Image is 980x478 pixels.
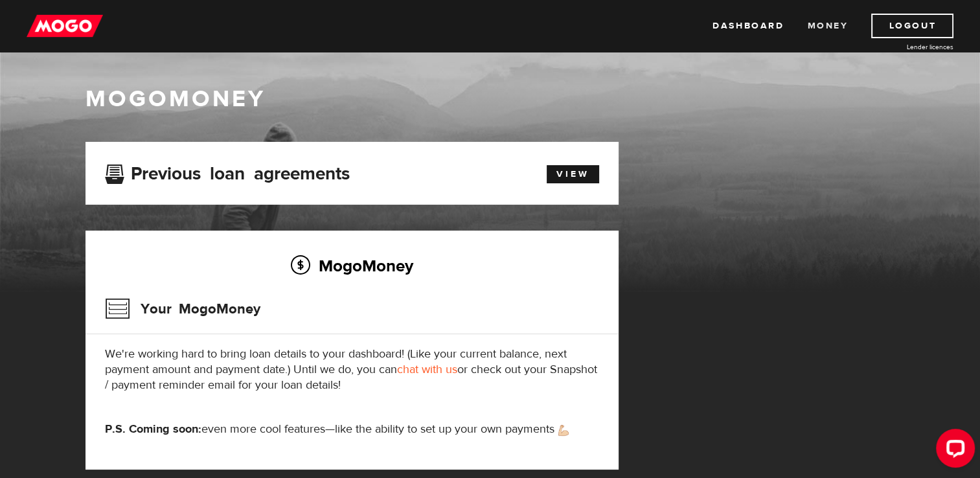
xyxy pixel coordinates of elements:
[558,425,569,436] img: strong arm emoji
[856,42,953,52] a: Lender licences
[105,347,599,393] p: We're working hard to bring loan details to your dashboard! (Like your current balance, next paym...
[926,424,980,478] iframe: LiveChat chat widget
[105,252,599,279] h2: MogoMoney
[105,422,599,437] p: even more cool features—like the ability to set up your own payments
[397,362,457,377] a: chat with us
[105,163,350,180] h3: Previous loan agreements
[712,14,784,38] a: Dashboard
[105,292,260,326] h3: Your MogoMoney
[85,85,895,113] h1: MogoMoney
[105,422,201,437] strong: P.S. Coming soon:
[807,14,848,38] a: Money
[27,14,103,38] img: mogo_logo-11ee424be714fa7cbb0f0f49df9e16ec.png
[547,165,599,183] a: View
[871,14,953,38] a: Logout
